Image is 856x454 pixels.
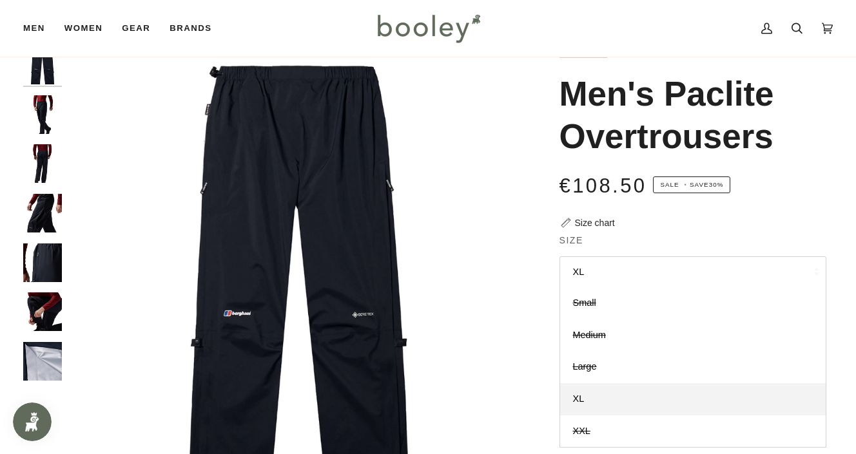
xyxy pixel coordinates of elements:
iframe: Button to open loyalty program pop-up [13,402,52,441]
a: Small [560,287,826,319]
button: XL [559,256,826,288]
span: Medium [573,330,606,340]
span: 30% [709,181,724,188]
span: XXL [573,426,590,436]
img: Berghaus Men's Paclite Overtrousers - Booley Galway [23,292,62,331]
em: • [682,181,690,188]
span: Gear [122,22,150,35]
img: Berghaus Men's Paclite Overtrousers - Booley Galway [23,194,62,232]
img: Berghaus Men's Paclite Overtrousers - Booley Galway [23,95,62,134]
img: Berghaus Men's Paclite Overtrousers - Booley Galway [23,243,62,282]
div: Size chart [575,216,615,230]
img: Booley [372,10,485,47]
span: XL [573,393,585,404]
span: Size [559,234,583,247]
span: €108.50 [559,175,647,197]
span: Men [23,22,45,35]
img: Berghaus Men's Paclite Overtrousers - Booley Galway [23,46,62,84]
span: Large [573,361,597,372]
span: Sale [660,181,679,188]
span: Small [573,298,596,308]
a: XXL [560,415,826,448]
span: Women [64,22,102,35]
a: Large [560,351,826,383]
img: Berghaus Men's Paclite Overtrousers - Booley Galway [23,144,62,183]
h1: Men's Paclite Overtrousers [559,73,817,158]
span: Save [653,176,730,193]
span: Brands [170,22,211,35]
a: Medium [560,319,826,352]
a: XL [560,383,826,415]
img: Berghaus Men's Paclite Overtrousers - Booley Galway [23,342,62,381]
